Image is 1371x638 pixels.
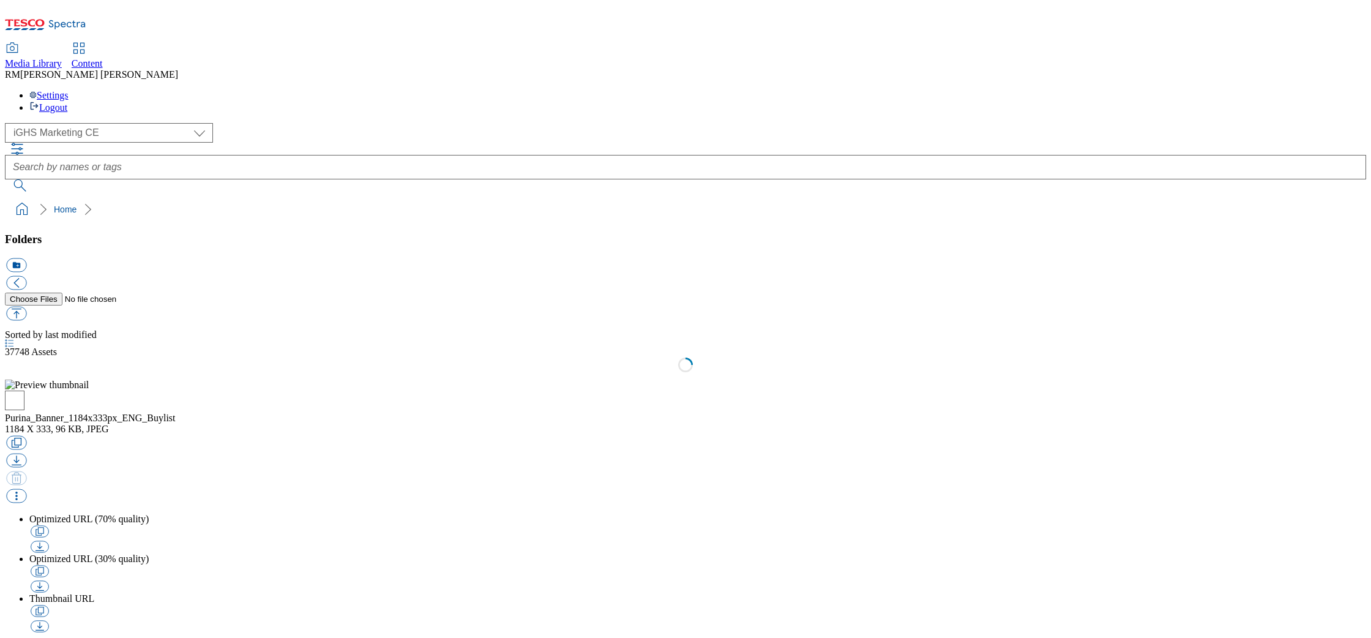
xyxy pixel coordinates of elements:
[5,58,62,69] span: Media Library
[5,69,20,80] span: RM
[5,155,1366,179] input: Search by names or tags
[5,380,89,391] img: Preview thumbnail
[29,593,94,604] span: Thumbnail URL
[29,102,67,113] a: Logout
[5,413,1366,424] div: Purina_Banner_1184x333px_ENG_Buylist
[5,198,1366,221] nav: breadcrumb
[12,200,32,219] a: home
[20,69,178,80] span: [PERSON_NAME] [PERSON_NAME]
[29,514,149,524] span: Optimized URL (70% quality)
[5,43,62,69] a: Media Library
[72,58,103,69] span: Content
[5,347,57,357] span: Assets
[29,90,69,100] a: Settings
[5,347,31,357] span: 37748
[29,554,149,564] span: Optimized URL (30% quality)
[72,43,103,69] a: Content
[5,424,1366,435] div: 1184 X 333, 96 KB, JPEG
[5,233,1366,246] h3: Folders
[5,329,97,340] span: Sorted by last modified
[54,205,77,214] a: Home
